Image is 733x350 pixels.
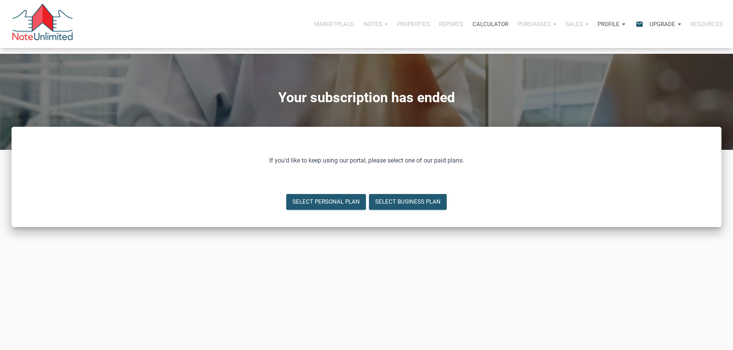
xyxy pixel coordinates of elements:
[650,21,675,28] p: Upgrade
[473,21,508,28] p: Calculator
[690,21,723,28] p: Resources
[635,20,644,28] i: email
[468,13,513,36] a: Calculator
[397,21,430,28] p: Properties
[439,21,463,28] p: Reports
[630,13,645,36] button: email
[369,194,447,210] a: Select Business Plan
[392,13,434,36] button: Properties
[6,90,727,106] h1: Your subscription has ended
[286,194,366,210] a: Select Personal Plan
[434,13,468,36] button: Reports
[375,197,441,206] div: Select Business Plan
[292,197,360,206] div: Select Personal Plan
[686,13,727,36] button: Resources
[593,13,630,36] button: Profile
[12,4,73,44] img: NoteUnlimited
[645,13,686,36] button: Upgrade
[309,13,359,36] button: Marketplace
[598,21,619,28] p: Profile
[269,156,464,165] div: If you’d like to keep using our portal, please select one of our paid plans.
[314,21,354,28] p: Marketplace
